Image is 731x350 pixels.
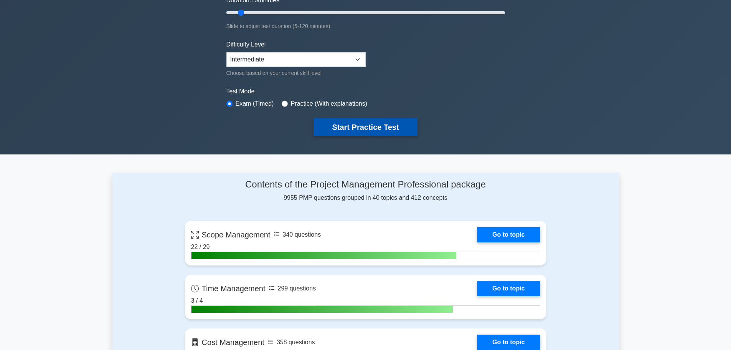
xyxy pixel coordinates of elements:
label: Difficulty Level [226,40,266,49]
label: Test Mode [226,87,505,96]
label: Exam (Timed) [236,99,274,108]
h4: Contents of the Project Management Professional package [185,179,546,190]
label: Practice (With explanations) [291,99,367,108]
a: Go to topic [477,227,540,242]
div: Choose based on your current skill level [226,68,366,78]
div: 9955 PMP questions grouped in 40 topics and 412 concepts [185,179,546,202]
div: Slide to adjust test duration (5-120 minutes) [226,22,505,31]
a: Go to topic [477,335,540,350]
button: Start Practice Test [314,118,417,136]
a: Go to topic [477,281,540,296]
